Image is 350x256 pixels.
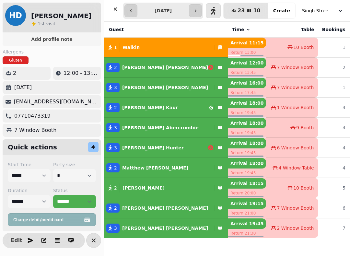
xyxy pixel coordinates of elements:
span: 7 Window Booth [277,205,314,211]
td: 1 [318,38,349,58]
p: Return 17:45 [228,88,266,97]
p: Return 13:00 [228,48,266,57]
p: Arrival 12:00 [228,58,266,68]
h2: [PERSON_NAME] [31,11,91,20]
td: 4 [318,118,349,138]
p: Arrival 19:15 [228,198,266,209]
button: Create [268,3,295,18]
span: Edit [13,238,20,243]
span: 2 [114,205,117,211]
td: 4 [318,138,349,158]
p: Return 19:45 [228,128,266,137]
label: Duration [8,187,51,194]
span: 9 Booth [296,124,314,131]
td: 1 [318,77,349,98]
span: HD [9,12,22,19]
p: 07710473319 [14,112,51,120]
p: [EMAIL_ADDRESS][DOMAIN_NAME] [14,98,99,106]
span: 1 [114,44,117,51]
p: Arrival 18:00 [228,158,266,169]
th: Guest [104,22,228,38]
span: Add profile note [10,37,93,41]
span: 7 Window Booth [277,64,314,71]
span: Charge debit/credit card [13,217,83,222]
td: 2 [318,57,349,77]
p: [DATE] [14,84,32,91]
td: 4 [318,158,349,178]
button: Singh Street Bruntsfield [298,5,347,17]
td: 7 [318,218,349,238]
span: 4 Window Table [278,165,314,171]
p: Return 21:30 [228,229,266,238]
p: Return 13:45 [228,68,266,77]
p: [PERSON_NAME] Hunter [122,145,184,151]
p: Arrival 18:00 [228,138,266,148]
p: Arrival 18:00 [228,98,266,108]
p: Walkin [122,44,140,51]
span: 2 Window Booth [277,225,314,231]
p: 12:00 - 13:45 [64,69,99,77]
label: Party size [53,161,96,168]
button: Charge debit/credit card [8,213,96,226]
span: Create [273,8,290,13]
p: Matthew [PERSON_NAME] [122,165,188,171]
p: 7 Window Booth [14,126,56,134]
p: visit [38,20,55,27]
button: 2Matthew [PERSON_NAME] [104,160,228,176]
button: 3[PERSON_NAME] Hunter [104,140,228,156]
span: 7 Window Booth [277,84,314,91]
p: 2 [13,69,16,77]
span: 6 Window Booth [277,145,314,151]
span: 10 Booth [293,44,314,51]
span: Singh Street Bruntsfield [302,7,334,14]
p: [PERSON_NAME] [PERSON_NAME] [122,205,208,211]
button: 3[PERSON_NAME] [PERSON_NAME] [104,80,228,95]
p: [PERSON_NAME] Abercrombie [122,124,199,131]
button: 1Walkin [104,40,228,55]
p: Arrival 18:00 [228,118,266,128]
p: [PERSON_NAME] [PERSON_NAME] [122,84,208,91]
label: Status [53,187,96,194]
span: 2 [114,64,117,71]
span: 10 Booth [293,185,314,191]
label: Start Time [8,161,51,168]
th: Bookings [318,22,349,38]
button: 2[PERSON_NAME] [PERSON_NAME] [104,60,228,75]
span: 1 Window Booth [277,104,314,111]
p: [PERSON_NAME] [122,185,165,191]
span: 2 [114,165,117,171]
td: 5 [318,178,349,198]
button: Add profile note [5,35,99,43]
span: 3 [114,84,117,91]
p: Return 20:00 [228,189,266,198]
button: 3[PERSON_NAME] [PERSON_NAME] [104,220,228,236]
p: Return 19:45 [228,169,266,178]
p: Return 19:45 [228,108,266,117]
button: Edit [10,234,23,247]
p: Arrival 11:15 [228,38,266,48]
button: 2[PERSON_NAME] Kaur [104,100,228,115]
span: 23 [238,8,245,13]
span: 3 [114,225,117,231]
p: [PERSON_NAME] [PERSON_NAME] [122,225,208,231]
td: 4 [318,98,349,118]
p: Arrival 19:45 [228,218,266,229]
span: 10 [253,8,260,13]
button: 2[PERSON_NAME] [PERSON_NAME] [104,200,228,216]
label: Allergens [3,49,101,55]
button: Time [232,26,251,33]
h2: Quick actions [8,143,57,152]
span: 3 [114,124,117,131]
button: 2[PERSON_NAME] [104,180,228,196]
p: Arrival 18:15 [228,178,266,189]
th: Table [266,22,318,38]
span: st [41,21,46,26]
p: Return 19:45 [228,148,266,157]
button: 2310 [224,3,268,18]
span: 1 [38,21,41,26]
p: Arrival 16:00 [228,78,266,88]
span: Time [232,26,244,33]
span: 2 [114,185,117,191]
button: 3[PERSON_NAME] Abercrombie [104,120,228,135]
p: [PERSON_NAME] Kaur [122,104,178,111]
